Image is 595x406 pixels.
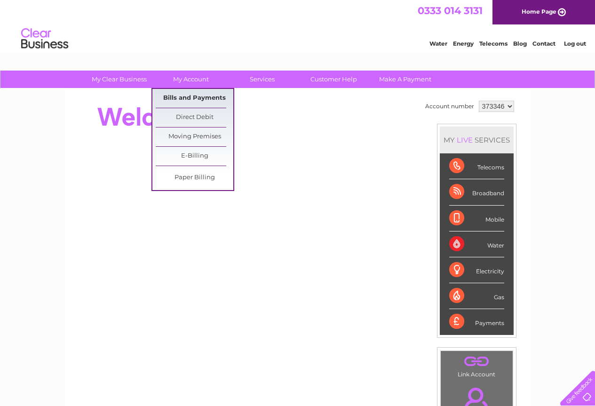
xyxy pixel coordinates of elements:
img: logo.png [21,24,69,53]
a: Energy [453,40,474,47]
a: . [443,353,510,370]
div: Mobile [449,206,504,231]
div: Water [449,231,504,257]
a: Log out [564,40,586,47]
a: Telecoms [479,40,508,47]
td: Link Account [440,350,513,380]
a: Blog [513,40,527,47]
div: Payments [449,309,504,334]
div: MY SERVICES [440,127,514,153]
div: Electricity [449,257,504,283]
div: LIVE [455,135,475,144]
div: Gas [449,283,504,309]
td: Account number [423,98,476,114]
a: My Account [152,71,230,88]
a: Customer Help [295,71,373,88]
div: Broadband [449,179,504,205]
a: Moving Premises [156,127,233,146]
a: Contact [532,40,555,47]
a: Make A Payment [366,71,444,88]
a: Water [429,40,447,47]
a: 0333 014 3131 [418,5,483,16]
div: Telecoms [449,153,504,179]
a: Bills and Payments [156,89,233,108]
a: Paper Billing [156,168,233,187]
a: My Clear Business [80,71,158,88]
a: E-Billing [156,147,233,166]
a: Direct Debit [156,108,233,127]
div: Clear Business is a trading name of Verastar Limited (registered in [GEOGRAPHIC_DATA] No. 3667643... [76,5,520,46]
a: Services [223,71,301,88]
